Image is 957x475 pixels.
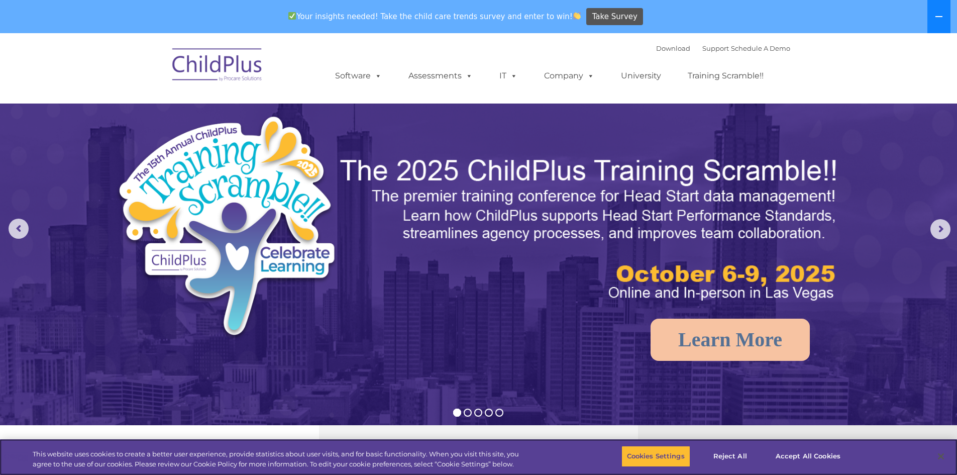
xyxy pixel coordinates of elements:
img: 👏 [573,12,581,20]
a: Assessments [398,66,483,86]
span: Take Survey [592,8,637,26]
button: Cookies Settings [621,446,690,467]
a: IT [489,66,527,86]
button: Close [930,445,952,467]
a: Take Survey [586,8,643,26]
a: Software [325,66,392,86]
font: | [656,44,790,52]
a: Company [534,66,604,86]
button: Reject All [699,446,762,467]
a: Download [656,44,690,52]
img: ChildPlus by Procare Solutions [167,41,268,91]
button: Accept All Cookies [770,446,846,467]
a: Training Scramble!! [678,66,774,86]
a: Support [702,44,729,52]
a: Learn More [651,319,810,361]
div: This website uses cookies to create a better user experience, provide statistics about user visit... [33,449,526,469]
img: ✅ [288,12,296,20]
span: Last name [140,66,170,74]
span: Phone number [140,108,182,115]
span: Your insights needed! Take the child care trends survey and enter to win! [284,7,585,26]
a: University [611,66,671,86]
a: Schedule A Demo [731,44,790,52]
